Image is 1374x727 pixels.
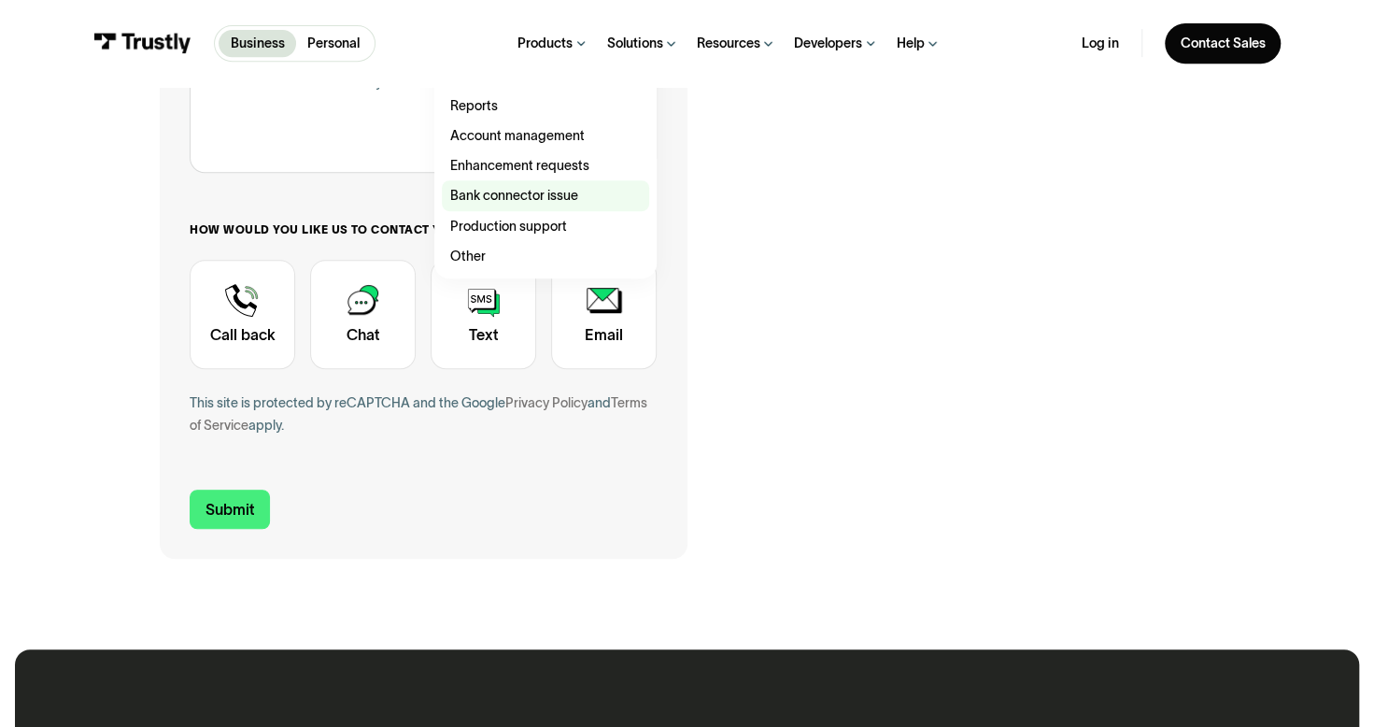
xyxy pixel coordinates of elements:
[190,222,657,237] label: How would you like us to contact you?
[1180,35,1265,51] div: Contact Sales
[449,154,588,177] span: Enhancement requests
[1165,23,1280,64] a: Contact Sales
[517,35,573,51] div: Products
[449,184,577,207] span: Bank connector issue
[1082,35,1119,51] a: Log in
[449,245,485,267] span: Other
[307,34,360,53] p: Personal
[449,94,497,117] span: Reports
[93,33,191,53] img: Trustly Logo
[190,490,270,529] input: Submit
[231,34,285,53] p: Business
[794,35,862,51] div: Developers
[505,395,588,410] a: Privacy Policy
[190,395,647,433] a: Terms of Service
[190,392,657,436] div: This site is protected by reCAPTCHA and the Google and apply.
[607,35,663,51] div: Solutions
[449,124,584,147] span: Account management
[219,30,295,57] a: Business
[296,30,371,57] a: Personal
[449,215,566,237] span: Production support
[896,35,924,51] div: Help
[697,35,760,51] div: Resources
[434,15,657,278] nav: Select subject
